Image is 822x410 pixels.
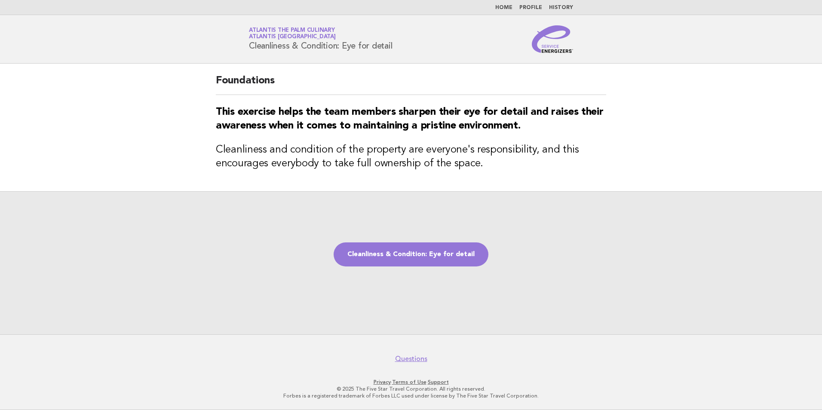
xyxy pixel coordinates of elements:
a: Cleanliness & Condition: Eye for detail [334,242,488,266]
a: Support [428,379,449,385]
a: Questions [395,355,427,363]
a: History [549,5,573,10]
p: · · [148,379,674,386]
p: Forbes is a registered trademark of Forbes LLC used under license by The Five Star Travel Corpora... [148,392,674,399]
a: Profile [519,5,542,10]
span: Atlantis [GEOGRAPHIC_DATA] [249,34,336,40]
h1: Cleanliness & Condition: Eye for detail [249,28,392,50]
p: © 2025 The Five Star Travel Corporation. All rights reserved. [148,386,674,392]
a: Home [495,5,512,10]
h2: Foundations [216,74,606,95]
h3: Cleanliness and condition of the property are everyone's responsibility, and this encourages ever... [216,143,606,171]
img: Service Energizers [532,25,573,53]
a: Atlantis The Palm CulinaryAtlantis [GEOGRAPHIC_DATA] [249,28,336,40]
strong: This exercise helps the team members sharpen their eye for detail and raises their awareness when... [216,107,603,131]
a: Terms of Use [392,379,426,385]
a: Privacy [374,379,391,385]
